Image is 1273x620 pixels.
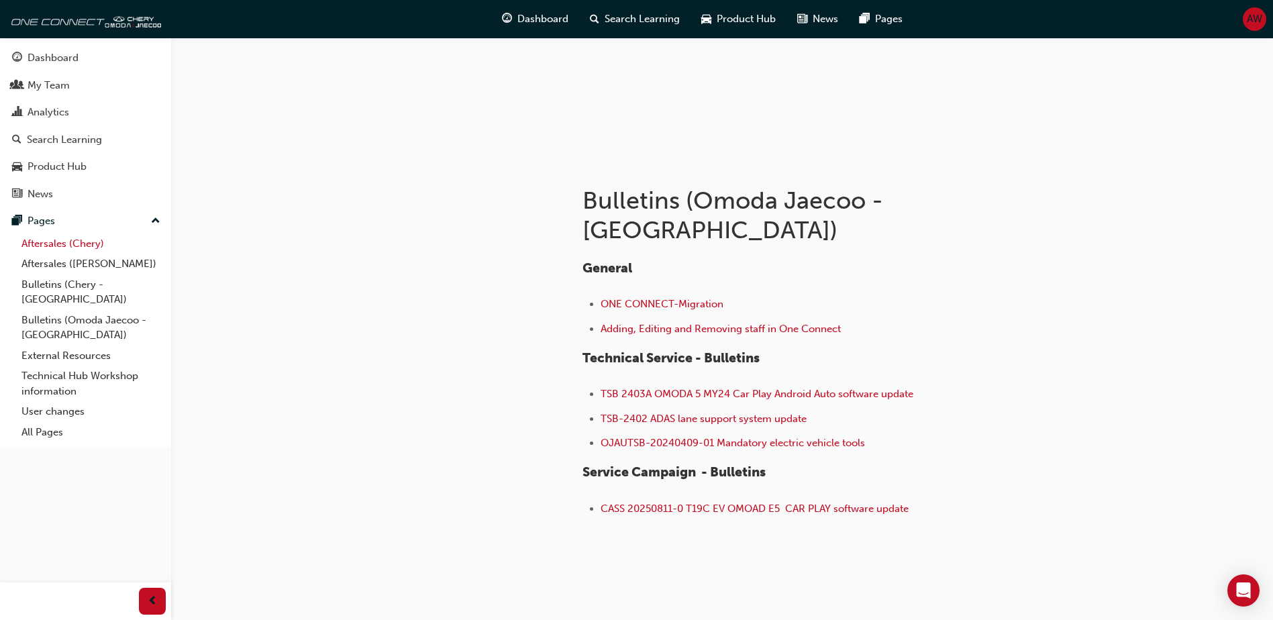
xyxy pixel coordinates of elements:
span: pages-icon [12,215,22,227]
button: DashboardMy TeamAnalyticsSearch LearningProduct HubNews [5,43,166,209]
a: External Resources [16,346,166,366]
a: car-iconProduct Hub [691,5,786,33]
span: Pages [875,11,903,27]
a: Dashboard [5,46,166,70]
span: people-icon [12,80,22,92]
a: Bulletins (Omoda Jaecoo - [GEOGRAPHIC_DATA]) [16,310,166,346]
span: search-icon [590,11,599,28]
span: guage-icon [12,52,22,64]
span: News [813,11,838,27]
a: Aftersales ([PERSON_NAME]) [16,254,166,274]
span: news-icon [797,11,807,28]
a: My Team [5,73,166,98]
a: User changes [16,401,166,422]
a: ONE CONNECT-Migration [601,298,723,310]
div: My Team [28,78,70,93]
a: ​TSB 2403A OMODA 5 MY24 Car Play Android Auto software update [601,388,913,400]
span: Technical Service - Bulletins [582,350,760,366]
span: AW [1247,11,1262,27]
a: pages-iconPages [849,5,913,33]
a: Analytics [5,100,166,125]
button: Pages [5,209,166,234]
a: news-iconNews [786,5,849,33]
a: CASS 20250811-0 T19C EV OMOAD E5 CAR PLAY software update [601,503,909,515]
span: guage-icon [502,11,512,28]
h1: Bulletins (Omoda Jaecoo - [GEOGRAPHIC_DATA]) [582,186,1023,244]
span: pages-icon [860,11,870,28]
span: search-icon [12,134,21,146]
a: Bulletins (Chery - [GEOGRAPHIC_DATA]) [16,274,166,310]
a: TSB-2402 ADAS lane support system update [601,413,807,425]
span: TSB 2403A OMODA 5 MY24 Car Play Android Auto software update [601,388,913,400]
div: Pages [28,213,55,229]
span: Search Learning [605,11,680,27]
div: Analytics [28,105,69,120]
button: AW [1243,7,1266,31]
div: Dashboard [28,50,79,66]
span: Dashboard [517,11,568,27]
div: Search Learning [27,132,102,148]
a: Product Hub [5,154,166,179]
a: Technical Hub Workshop information [16,366,166,401]
img: oneconnect [7,5,161,32]
span: up-icon [151,213,160,230]
a: Search Learning [5,127,166,152]
span: Service Campaign - Bulletins [582,464,766,480]
div: News [28,187,53,202]
span: chart-icon [12,107,22,119]
a: News [5,182,166,207]
span: prev-icon [148,593,158,610]
a: guage-iconDashboard [491,5,579,33]
span: news-icon [12,189,22,201]
a: OJAUTSB-20240409-01 Mandatory electric vehicle tools [601,437,865,449]
a: All Pages [16,422,166,443]
a: Aftersales (Chery) [16,234,166,254]
span: Product Hub [717,11,776,27]
a: Adding, Editing and Removing staff in One Connect [601,323,841,335]
div: Open Intercom Messenger [1227,574,1260,607]
div: Product Hub [28,159,87,174]
a: search-iconSearch Learning [579,5,691,33]
span: car-icon [701,11,711,28]
span: General [582,260,632,276]
span: car-icon [12,161,22,173]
